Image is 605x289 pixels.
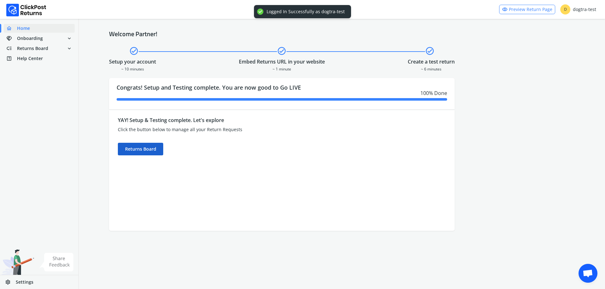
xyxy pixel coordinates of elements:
div: Congrats! Setup and Testing complete. You are now good to Go LIVE [109,78,455,109]
span: D [560,4,570,14]
div: dogtra-test [560,4,596,14]
h4: Welcome Partner! [109,30,575,38]
div: 100 % Done [117,89,447,97]
span: visibility [502,5,508,14]
span: Settings [16,279,33,285]
span: check_circle [129,45,139,57]
span: expand_more [66,34,72,43]
div: ~ 1 minute [239,65,325,72]
span: handshake [6,34,17,43]
span: expand_more [66,44,72,53]
div: Returns Board [118,143,163,155]
div: Click the button below to manage all your Return Requests [118,126,359,133]
span: Onboarding [17,35,43,42]
span: check_circle [277,45,286,57]
span: help_center [6,54,17,63]
span: home [6,24,17,33]
div: ~ 6 minutes [408,65,455,72]
span: check_circle [425,45,435,57]
div: Open chat [579,264,597,283]
a: visibilityPreview Return Page [499,5,555,14]
img: Logo [6,4,46,16]
span: settings [5,278,16,286]
div: Setup your account [109,58,156,65]
img: share feedback [39,253,74,271]
div: Create a test return [408,58,455,65]
span: Returns Board [17,45,48,52]
div: Embed Returns URL in your website [239,58,325,65]
a: help_centerHelp Center [4,54,75,63]
span: Home [17,25,30,31]
span: Help Center [17,55,43,62]
a: homeHome [4,24,75,33]
span: low_priority [6,44,17,53]
div: ~ 10 minutes [109,65,156,72]
div: YAY! Setup & Testing complete. Let's explore [118,116,359,124]
div: Logged In Successfully as dogtra-test [267,9,345,14]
